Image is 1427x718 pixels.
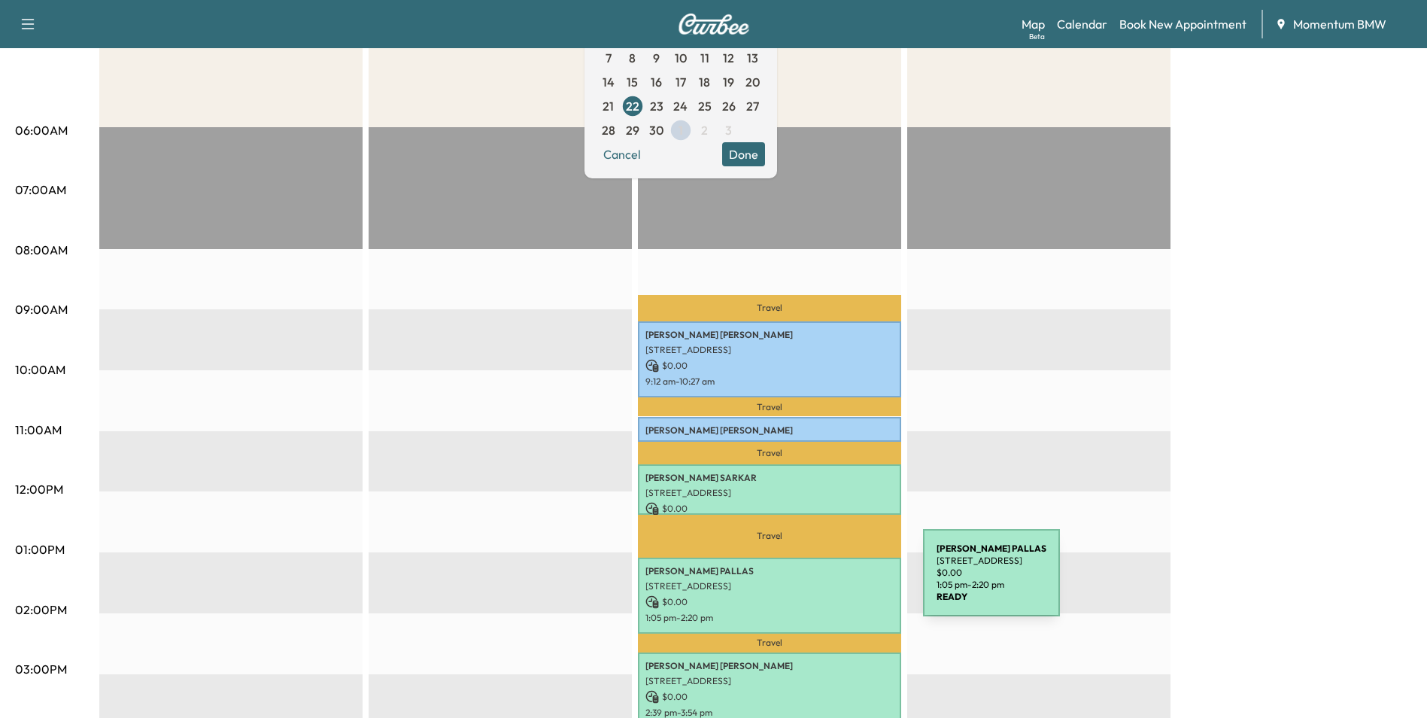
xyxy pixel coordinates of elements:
[645,660,894,672] p: [PERSON_NAME] [PERSON_NAME]
[606,49,612,67] span: 7
[679,121,683,139] span: 1
[747,49,758,67] span: 13
[649,121,663,139] span: 30
[645,440,894,452] p: [STREET_ADDRESS][US_STATE]
[626,121,639,139] span: 29
[645,580,894,592] p: [STREET_ADDRESS]
[1022,15,1045,33] a: MapBeta
[15,540,65,558] p: 01:00PM
[626,97,639,115] span: 22
[673,97,688,115] span: 24
[638,634,901,653] p: Travel
[701,121,708,139] span: 2
[602,121,615,139] span: 28
[725,121,732,139] span: 3
[638,295,901,321] p: Travel
[645,329,894,341] p: [PERSON_NAME] [PERSON_NAME]
[645,359,894,373] p: $ 0.00
[722,142,765,166] button: Done
[15,121,68,139] p: 06:00AM
[603,73,615,91] span: 14
[645,675,894,687] p: [STREET_ADDRESS]
[1029,31,1045,42] div: Beta
[15,241,68,259] p: 08:00AM
[699,73,710,91] span: 18
[723,73,734,91] span: 19
[1293,15,1386,33] span: Momentum BMW
[645,472,894,484] p: [PERSON_NAME] SARKAR
[597,142,648,166] button: Cancel
[651,73,662,91] span: 16
[15,480,63,498] p: 12:00PM
[650,97,663,115] span: 23
[653,49,660,67] span: 9
[638,397,901,417] p: Travel
[15,660,67,678] p: 03:00PM
[645,612,894,624] p: 1:05 pm - 2:20 pm
[15,181,66,199] p: 07:00AM
[638,442,901,464] p: Travel
[675,49,687,67] span: 10
[676,73,686,91] span: 17
[629,49,636,67] span: 8
[15,361,65,379] p: 10:00AM
[722,97,736,115] span: 26
[746,97,759,115] span: 27
[645,565,894,577] p: [PERSON_NAME] PALLAS
[698,97,712,115] span: 25
[645,690,894,704] p: $ 0.00
[723,49,734,67] span: 12
[645,344,894,356] p: [STREET_ADDRESS]
[15,601,67,619] p: 02:00PM
[645,424,894,437] p: [PERSON_NAME] [PERSON_NAME]
[645,376,894,388] p: 9:12 am - 10:27 am
[645,595,894,609] p: $ 0.00
[700,49,709,67] span: 11
[1057,15,1107,33] a: Calendar
[745,73,760,91] span: 20
[15,421,62,439] p: 11:00AM
[645,502,894,516] p: $ 0.00
[645,487,894,499] p: [STREET_ADDRESS]
[603,97,614,115] span: 21
[627,73,638,91] span: 15
[678,14,750,35] img: Curbee Logo
[15,300,68,318] p: 09:00AM
[638,515,901,558] p: Travel
[1119,15,1246,33] a: Book New Appointment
